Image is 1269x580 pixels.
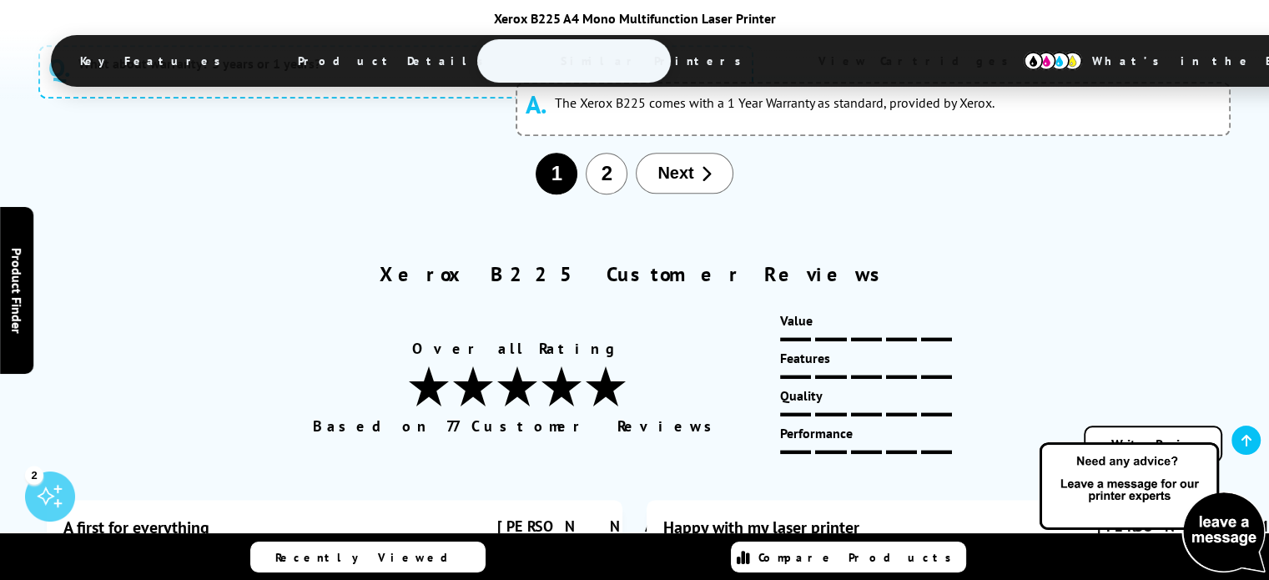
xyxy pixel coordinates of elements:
span: Similar Printers [536,41,775,81]
span: View Cartridges [793,39,1049,83]
span: Key Features [55,41,254,81]
a: Write a Review [1084,426,1222,462]
span: Next [657,164,693,183]
span: Product Details [273,41,517,81]
span: Recently Viewed [275,550,465,565]
div: Happy with my laser printer [663,517,859,538]
h2: Xerox B225 Customer Reviews [38,261,1231,287]
div: A first for everything [63,517,209,538]
button: 2 [586,153,627,194]
span: Compare Products [758,550,960,565]
a: Recently Viewed [250,542,486,572]
span: Based on 77 Customer Reviews [313,416,722,436]
span: A. [526,92,546,117]
a: Compare Products [731,542,966,572]
img: Open Live Chat window [1035,440,1269,577]
div: Value Features Quality Performance [780,312,956,462]
p: The Xerox B225 comes with a 1 Year Warranty as standard, provided by Xerox. [555,92,995,114]
span: [PERSON_NAME] [497,517,712,536]
span: Product Finder [8,247,25,333]
div: Xerox B225 A4 Mono Multifunction Laser Printer [51,10,1219,27]
span: Overall Rating [412,339,622,358]
div: 2 [25,466,43,484]
button: Next [636,153,733,194]
img: cmyk-icon.svg [1024,52,1082,70]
